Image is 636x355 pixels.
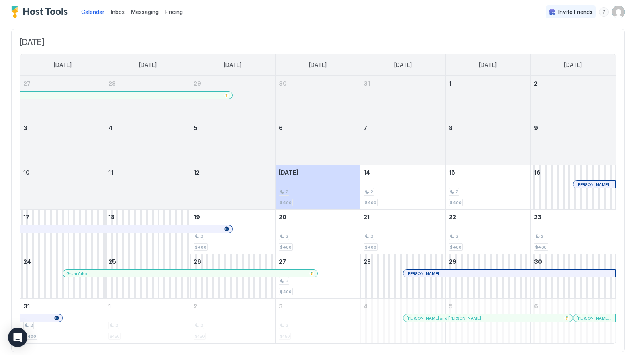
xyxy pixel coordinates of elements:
span: [DATE] [564,61,582,69]
span: $400 [25,334,36,339]
span: 5 [449,303,453,310]
div: [PERSON_NAME] and [PERSON_NAME] [407,316,569,321]
span: [DATE] [279,169,298,176]
span: [PERSON_NAME] and [PERSON_NAME] [577,316,612,321]
span: 11 [108,169,113,176]
span: 2 [456,189,458,194]
span: $400 [365,245,376,250]
span: 28 [364,258,371,265]
td: August 20, 2025 [275,210,360,254]
span: 23 [534,214,542,220]
a: July 29, 2025 [190,76,275,91]
span: 26 [194,258,201,265]
div: Open Intercom Messenger [8,328,27,347]
span: 5 [194,124,198,131]
span: 1 [449,80,451,87]
span: [DATE] [20,37,616,47]
a: Messaging [131,8,159,16]
span: 2 [370,234,373,239]
span: 4 [364,303,368,310]
td: August 7, 2025 [360,120,446,165]
span: 30 [279,80,287,87]
span: $400 [365,200,376,205]
span: 6 [279,124,283,131]
a: August 8, 2025 [446,120,530,135]
span: $400 [535,245,547,250]
div: User profile [612,6,625,18]
span: 10 [23,169,30,176]
a: August 26, 2025 [190,254,275,269]
span: $400 [280,289,292,294]
span: 2 [541,234,543,239]
a: September 3, 2025 [276,299,360,314]
span: 16 [534,169,540,176]
span: 8 [449,124,452,131]
td: September 1, 2025 [105,299,190,343]
a: August 12, 2025 [190,165,275,180]
a: Friday [471,54,505,76]
span: 19 [194,214,200,220]
span: 2 [286,234,288,239]
a: August 28, 2025 [360,254,445,269]
td: September 2, 2025 [190,299,275,343]
div: [PERSON_NAME] [407,271,612,276]
td: September 3, 2025 [275,299,360,343]
span: 31 [364,80,370,87]
a: Wednesday [301,54,335,76]
span: 1 [108,303,111,310]
span: $400 [195,245,207,250]
span: Inbox [111,8,125,15]
span: [DATE] [224,61,241,69]
td: August 17, 2025 [20,210,105,254]
a: August 31, 2025 [20,299,105,314]
td: August 29, 2025 [446,254,531,299]
a: August 14, 2025 [360,165,445,180]
td: August 10, 2025 [20,165,105,210]
span: 4 [108,124,112,131]
a: August 2, 2025 [531,76,616,91]
td: August 11, 2025 [105,165,190,210]
span: $400 [280,245,292,250]
span: $400 [280,200,292,205]
a: Inbox [111,8,125,16]
td: August 1, 2025 [446,76,531,120]
td: September 4, 2025 [360,299,446,343]
a: August 30, 2025 [531,254,616,269]
a: August 29, 2025 [446,254,530,269]
a: Host Tools Logo [11,6,72,18]
a: July 31, 2025 [360,76,445,91]
span: [DATE] [54,61,72,69]
a: August 19, 2025 [190,210,275,224]
a: September 6, 2025 [531,299,616,314]
a: September 2, 2025 [190,299,275,314]
td: August 31, 2025 [20,299,105,343]
td: August 16, 2025 [530,165,616,210]
span: Grant Atho [66,271,87,276]
span: Invite Friends [558,8,593,16]
span: 9 [534,124,538,131]
a: August 4, 2025 [105,120,190,135]
a: September 4, 2025 [360,299,445,314]
td: August 13, 2025 [275,165,360,210]
a: August 23, 2025 [531,210,616,224]
span: 2 [286,278,288,284]
td: August 15, 2025 [446,165,531,210]
span: [PERSON_NAME] [577,182,609,187]
span: 17 [23,214,29,220]
a: July 30, 2025 [276,76,360,91]
td: August 23, 2025 [530,210,616,254]
span: 21 [364,214,370,220]
a: Calendar [81,8,104,16]
td: August 30, 2025 [530,254,616,299]
a: August 10, 2025 [20,165,105,180]
span: [DATE] [309,61,327,69]
a: August 1, 2025 [446,76,530,91]
span: 3 [279,303,283,310]
a: August 11, 2025 [105,165,190,180]
a: August 9, 2025 [531,120,616,135]
span: 2 [370,189,373,194]
span: [DATE] [479,61,497,69]
span: 12 [194,169,200,176]
span: [PERSON_NAME] [407,271,439,276]
td: August 19, 2025 [190,210,275,254]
